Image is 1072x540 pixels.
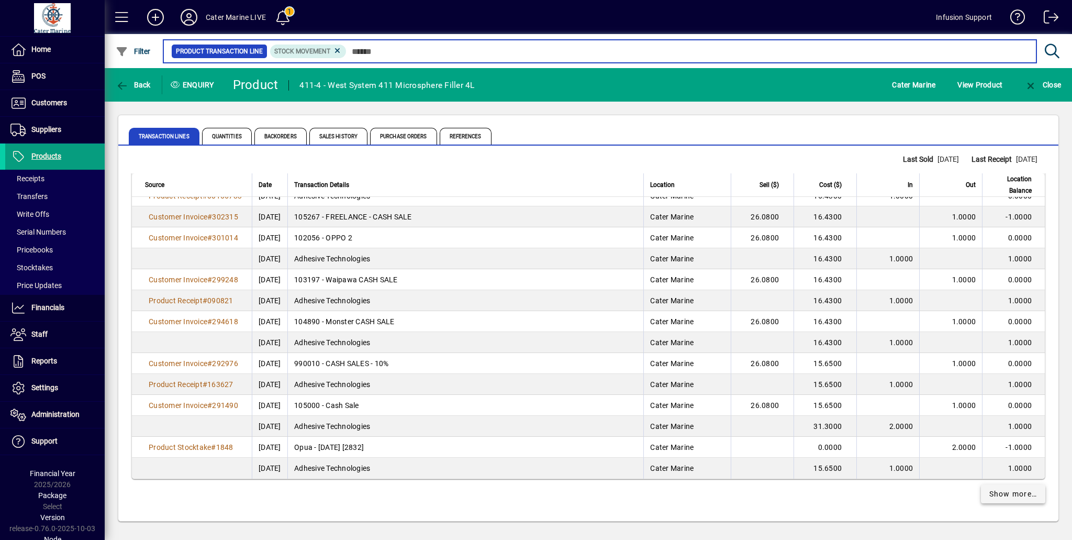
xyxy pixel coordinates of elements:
[287,332,643,353] td: Adhesive Technologies
[252,353,287,374] td: [DATE]
[233,76,278,93] div: Product
[731,353,794,374] td: 26.0800
[957,76,1002,93] span: View Product
[31,152,61,160] span: Products
[889,422,913,431] span: 2.0000
[982,206,1045,227] td: -1.0000
[212,213,238,221] span: 302315
[982,311,1045,332] td: 0.0000
[889,464,913,472] span: 1.0000
[207,401,212,410] span: #
[1036,2,1059,36] a: Logout
[889,192,913,200] span: 1.0000
[731,227,794,248] td: 26.0800
[650,255,694,263] span: Cater Marine
[252,311,287,332] td: [DATE]
[252,248,287,269] td: [DATE]
[952,443,976,451] span: 2.0000
[971,154,1016,165] span: Last Receipt
[299,77,474,94] div: 411-4 - West System 411 Microsphere Filler 4L
[294,179,349,191] span: Transaction Details
[731,395,794,416] td: 26.0800
[145,274,242,285] a: Customer Invoice#299248
[440,128,492,145] span: References
[650,213,694,221] span: Cater Marine
[116,81,151,89] span: Back
[5,188,105,205] a: Transfers
[981,484,1046,503] a: Show more…
[203,296,207,305] span: #
[212,275,238,284] span: 299248
[145,295,237,306] a: Product Receipt#090821
[105,75,162,94] app-page-header-button: Back
[254,128,307,145] span: Backorders
[650,179,675,191] span: Location
[207,380,233,389] span: 163627
[936,9,992,26] div: Infusion Support
[259,179,272,191] span: Date
[40,513,65,522] span: Version
[31,72,46,80] span: POS
[139,8,172,27] button: Add
[794,395,856,416] td: 15.6500
[149,296,203,305] span: Product Receipt
[650,234,694,242] span: Cater Marine
[819,179,842,191] span: Cost ($)
[149,275,207,284] span: Customer Invoice
[145,379,237,390] a: Product Receipt#163627
[5,375,105,401] a: Settings
[952,401,976,410] span: 1.0000
[989,173,1032,196] span: Location Balance
[794,416,856,437] td: 31.3000
[287,458,643,479] td: Adhesive Technologies
[650,380,694,389] span: Cater Marine
[31,383,58,392] span: Settings
[287,395,643,416] td: 105000 - Cash Sale
[982,227,1045,248] td: 0.0000
[738,179,788,191] div: Sell ($)
[162,76,225,93] div: Enquiry
[889,380,913,389] span: 1.0000
[149,317,207,326] span: Customer Invoice
[10,210,49,218] span: Write Offs
[206,9,266,26] div: Cater Marine LIVE
[207,359,212,368] span: #
[952,234,976,242] span: 1.0000
[650,192,694,200] span: Cater Marine
[207,234,212,242] span: #
[252,395,287,416] td: [DATE]
[270,45,347,58] mat-chip: Product Transaction Type: Stock movement
[794,458,856,479] td: 15.6500
[252,227,287,248] td: [DATE]
[5,322,105,348] a: Staff
[650,179,724,191] div: Location
[31,330,48,338] span: Staff
[207,192,242,200] span: 00166783
[982,437,1045,458] td: -1.0000
[5,205,105,223] a: Write Offs
[5,117,105,143] a: Suppliers
[149,443,211,451] span: Product Stocktake
[10,228,66,236] span: Serial Numbers
[10,281,62,290] span: Price Updates
[955,75,1005,94] button: View Product
[731,206,794,227] td: 26.0800
[129,128,199,145] span: Transaction Lines
[113,75,153,94] button: Back
[202,128,252,145] span: Quantities
[287,437,643,458] td: Opua - [DATE] [2832]
[252,374,287,395] td: [DATE]
[31,45,51,53] span: Home
[937,155,959,163] span: [DATE]
[650,401,694,410] span: Cater Marine
[252,332,287,353] td: [DATE]
[5,402,105,428] a: Administration
[145,358,242,369] a: Customer Invoice#292976
[207,317,212,326] span: #
[760,179,779,191] span: Sell ($)
[287,248,643,269] td: Adhesive Technologies
[252,458,287,479] td: [DATE]
[149,192,203,200] span: Product Receipt
[259,179,281,191] div: Date
[908,179,913,191] span: In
